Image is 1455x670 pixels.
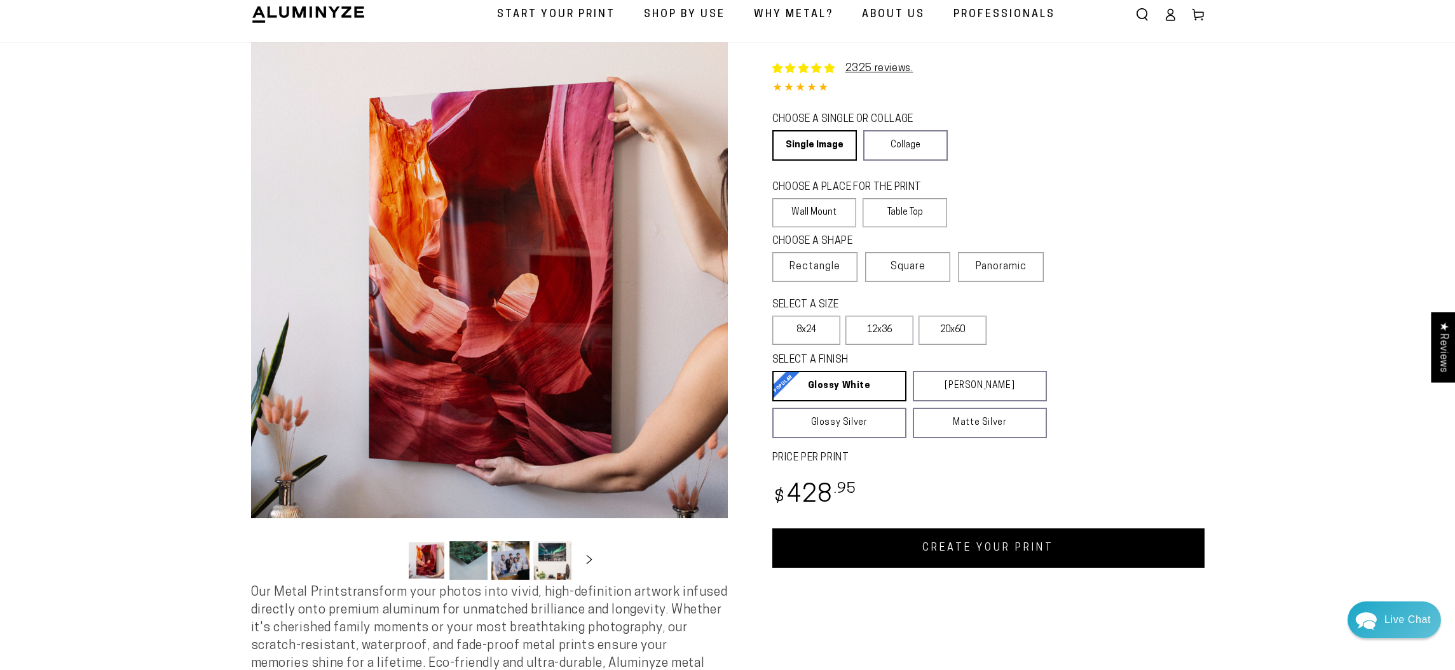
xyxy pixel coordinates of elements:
[772,353,1016,368] legend: SELECT A FINISH
[497,6,615,24] span: Start Your Print
[1128,1,1156,29] summary: Search our site
[772,198,857,227] label: Wall Mount
[575,546,603,574] button: Slide right
[772,408,906,438] a: Glossy Silver
[862,6,925,24] span: About Us
[834,482,857,497] sup: .95
[772,234,938,249] legend: CHOOSE A SHAPE
[251,42,728,584] media-gallery: Gallery Viewer
[953,6,1055,24] span: Professionals
[772,451,1205,466] label: PRICE PER PRINT
[772,130,857,161] a: Single Image
[533,541,571,580] button: Load image 4 in gallery view
[772,180,936,195] legend: CHOOSE A PLACE FOR THE PRINT
[754,6,833,24] span: Why Metal?
[845,64,913,74] a: 2325 reviews.
[976,262,1027,272] span: Panoramic
[845,316,913,345] label: 12x36
[376,546,404,574] button: Slide left
[251,5,365,24] img: Aluminyze
[789,259,840,274] span: Rectangle
[491,541,529,580] button: Load image 3 in gallery view
[913,408,1047,438] a: Matte Silver
[1348,601,1441,638] div: Chat widget toggle
[913,371,1047,401] a: [PERSON_NAME]
[644,6,725,24] span: Shop By Use
[772,79,1205,98] div: 4.85 out of 5.0 stars
[407,541,446,580] button: Load image 1 in gallery view
[449,541,488,580] button: Load image 2 in gallery view
[863,130,948,161] a: Collage
[772,528,1205,568] a: CREATE YOUR PRINT
[772,316,840,345] label: 8x24
[863,198,947,227] label: Table Top
[772,298,945,312] legend: SELECT A SIZE
[891,259,926,274] span: Square
[772,371,906,401] a: Glossy White
[772,112,936,127] legend: CHOOSE A SINGLE OR COLLAGE
[774,489,785,506] span: $
[772,483,857,508] bdi: 428
[1431,312,1455,382] div: Click to open Judge.me floating reviews tab
[919,316,987,345] label: 20x60
[1384,601,1431,638] div: Contact Us Directly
